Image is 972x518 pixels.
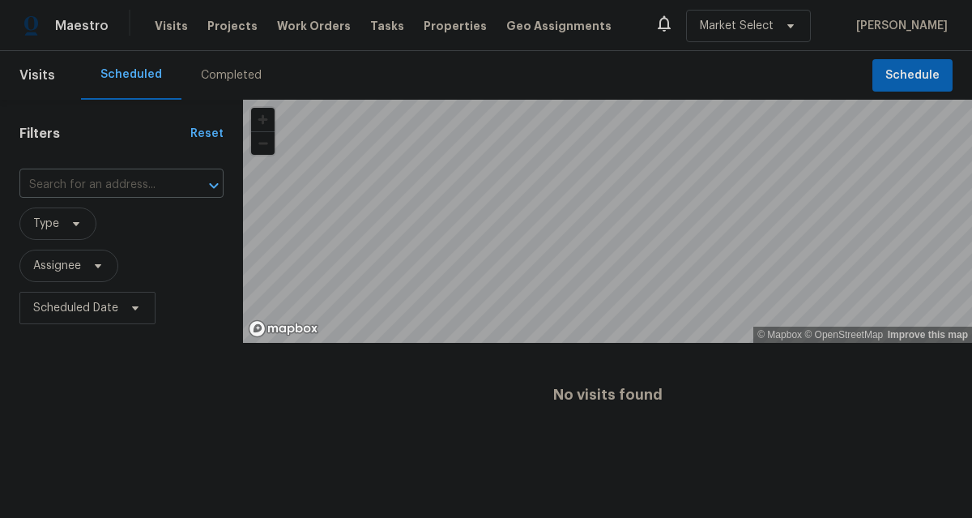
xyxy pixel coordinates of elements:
[19,173,178,198] input: Search for an address...
[424,18,487,34] span: Properties
[243,100,972,343] canvas: Map
[251,108,275,131] button: Zoom in
[33,300,118,316] span: Scheduled Date
[202,174,225,197] button: Open
[19,58,55,93] span: Visits
[100,66,162,83] div: Scheduled
[19,126,190,142] h1: Filters
[850,18,948,34] span: [PERSON_NAME]
[370,20,404,32] span: Tasks
[251,132,275,155] span: Zoom out
[885,66,940,86] span: Schedule
[700,18,774,34] span: Market Select
[33,216,59,232] span: Type
[888,329,968,340] a: Improve this map
[155,18,188,34] span: Visits
[872,59,953,92] button: Schedule
[277,18,351,34] span: Work Orders
[553,387,663,403] h4: No visits found
[804,329,883,340] a: OpenStreetMap
[251,131,275,155] button: Zoom out
[248,319,319,338] a: Mapbox homepage
[506,18,612,34] span: Geo Assignments
[207,18,258,34] span: Projects
[33,258,81,274] span: Assignee
[190,126,224,142] div: Reset
[757,329,802,340] a: Mapbox
[201,67,262,83] div: Completed
[55,18,109,34] span: Maestro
